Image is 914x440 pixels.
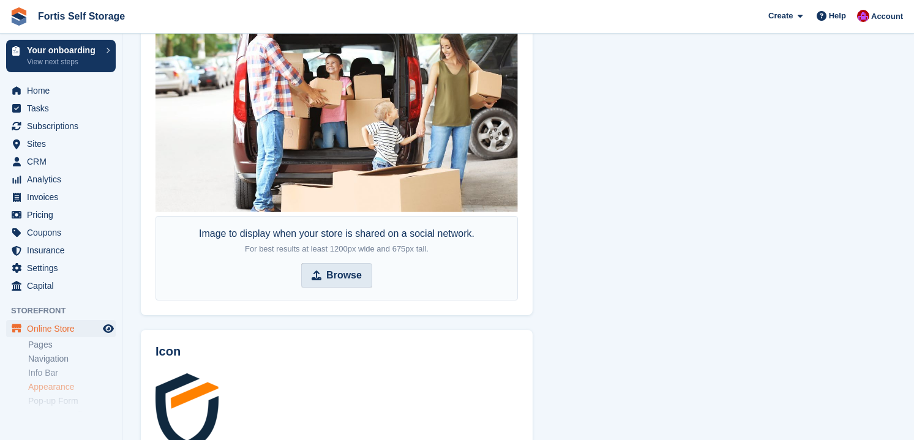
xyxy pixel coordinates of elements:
img: stora-icon-8386f47178a22dfd0bd8f6a31ec36ba5ce8667c1dd55bd0f319d3a0aa187defe.svg [10,7,28,26]
span: Account [871,10,903,23]
span: Sites [27,135,100,152]
span: Home [27,82,100,99]
a: Your onboarding View next steps [6,40,116,72]
a: menu [6,320,116,337]
p: View next steps [27,56,100,67]
span: Invoices [27,188,100,206]
a: Preview store [101,321,116,336]
span: Capital [27,277,100,294]
h2: Icon [155,345,518,359]
span: Analytics [27,171,100,188]
a: Pop-up Form [28,395,116,407]
a: menu [6,117,116,135]
img: Becky Welch [857,10,869,22]
a: menu [6,171,116,188]
a: Navigation [28,353,116,365]
a: Pages [28,339,116,351]
span: Insurance [27,242,100,259]
span: Storefront [11,305,122,317]
input: Browse [301,263,372,288]
span: Settings [27,259,100,277]
a: menu [6,100,116,117]
strong: Browse [326,268,362,283]
span: Tasks [27,100,100,117]
a: menu [6,188,116,206]
a: Fortis Self Storage [33,6,130,26]
a: menu [6,153,116,170]
a: Appearance [28,381,116,393]
a: menu [6,259,116,277]
span: Pricing [27,206,100,223]
span: CRM [27,153,100,170]
span: Create [768,10,793,22]
a: menu [6,206,116,223]
a: menu [6,82,116,99]
a: Contact Details [28,409,116,421]
a: menu [6,242,116,259]
span: Coupons [27,224,100,241]
span: Subscriptions [27,117,100,135]
div: Image to display when your store is shared on a social network. [199,226,474,256]
span: Help [829,10,846,22]
p: Your onboarding [27,46,100,54]
a: menu [6,135,116,152]
a: Info Bar [28,367,116,379]
a: menu [6,277,116,294]
a: menu [6,224,116,241]
span: Online Store [27,320,100,337]
span: For best results at least 1200px wide and 675px tall. [245,244,429,253]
